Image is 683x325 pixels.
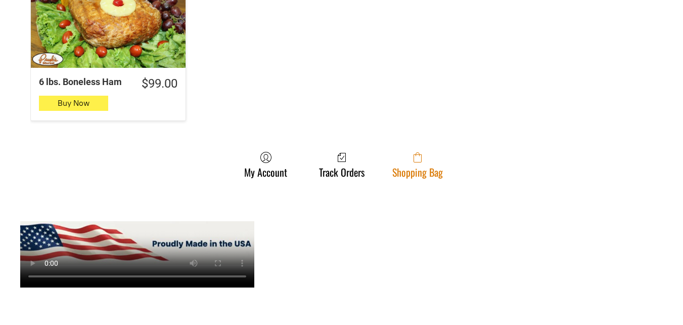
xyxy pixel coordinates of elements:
span: Buy Now [58,98,89,108]
button: Buy Now [39,96,108,111]
div: 6 lbs. Boneless Ham [39,76,127,88]
div: $99.00 [142,76,177,92]
a: Shopping Bag [387,151,448,178]
a: My Account [239,151,292,178]
a: $99.006 lbs. Boneless Ham [31,76,186,92]
a: Track Orders [314,151,370,178]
